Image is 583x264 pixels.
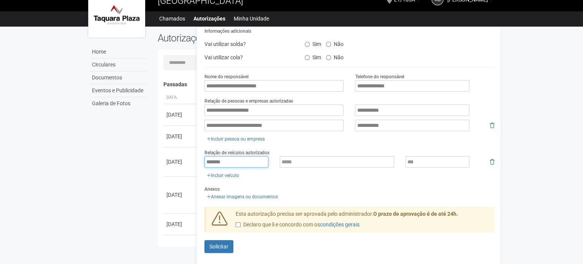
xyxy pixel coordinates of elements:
a: Eventos e Publicidade [90,84,146,97]
strong: O prazo de aprovação é de até 24h. [373,211,458,217]
label: Não [326,38,344,47]
a: Anexar imagens ou documentos [204,193,280,201]
div: Vai utilizar solda? [199,38,299,50]
a: Incluir veículo [204,171,241,180]
a: Galeria de Fotos [90,97,146,110]
input: Não [326,55,331,60]
div: Vai utilizar cola? [199,52,299,63]
span: Solicitar [209,243,228,250]
label: Sim [305,38,321,47]
label: Informações adicionais [204,28,251,35]
a: Autorizações [193,13,225,24]
div: [DATE] [166,220,195,228]
a: Circulares [90,58,146,71]
a: Chamados [159,13,185,24]
h2: Autorizações [158,32,320,44]
h4: Passadas [163,82,489,87]
i: Remover [490,123,494,128]
div: [DATE] [166,133,195,140]
a: Documentos [90,71,146,84]
i: Remover [490,159,494,164]
button: Solicitar [204,240,233,253]
a: Home [90,46,146,58]
a: condições gerais [320,221,360,228]
input: Sim [305,55,310,60]
div: [DATE] [166,191,195,199]
label: Telefone do responsável [355,73,404,80]
label: Relação de pessoas e empresas autorizadas [204,98,293,104]
a: Incluir pessoa ou empresa [204,135,267,143]
input: Declaro que li e concordo com oscondições gerais [236,222,241,227]
th: Data [163,92,198,104]
label: Relação de veículos autorizados [204,149,269,156]
div: Esta autorização precisa ser aprovada pelo administrador. [230,210,494,232]
label: Sim [305,52,321,61]
label: Não [326,52,344,61]
label: Nome do responsável [204,73,249,80]
input: Não [326,42,331,47]
input: Sim [305,42,310,47]
label: Anexos [204,186,220,193]
div: [DATE] [166,111,195,119]
label: Declaro que li e concordo com os [236,221,360,229]
div: [DATE] [166,158,195,166]
a: Minha Unidade [234,13,269,24]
